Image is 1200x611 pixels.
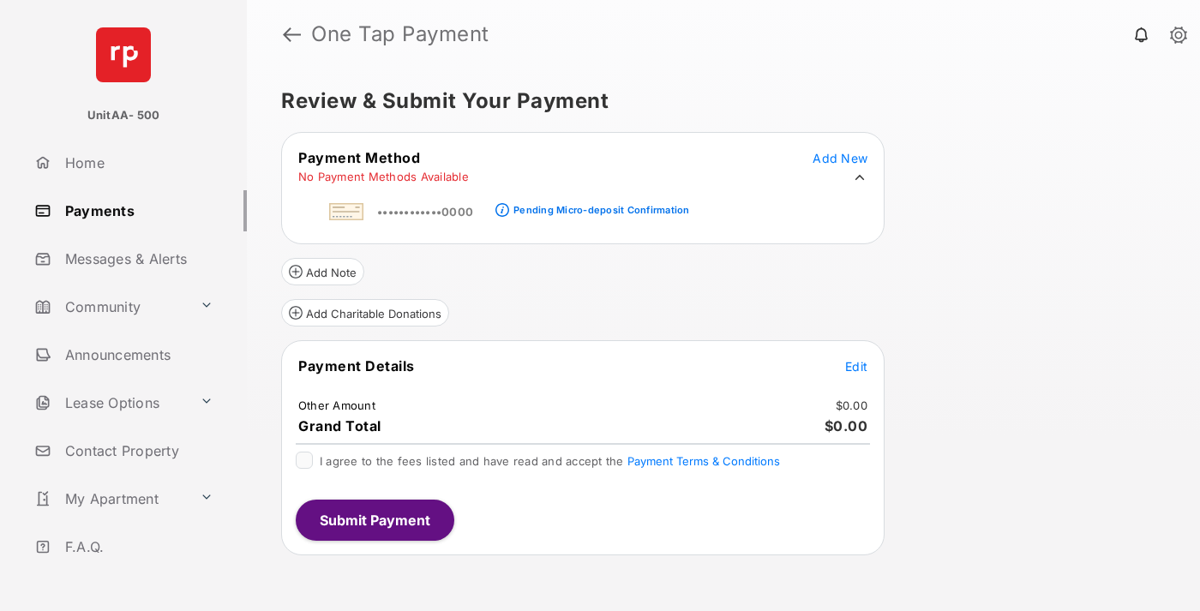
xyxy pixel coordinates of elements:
span: $0.00 [825,417,868,434]
button: Add Note [281,258,364,285]
button: Submit Payment [296,500,454,541]
span: ••••••••••••0000 [377,205,473,219]
span: Edit [845,359,867,374]
button: Add Charitable Donations [281,299,449,326]
h5: Review & Submit Your Payment [281,91,1152,111]
span: Grand Total [298,417,381,434]
span: I agree to the fees listed and have read and accept the [320,454,780,468]
span: Add New [813,151,867,165]
a: Messages & Alerts [27,238,247,279]
td: No Payment Methods Available [297,169,470,184]
div: Pending Micro-deposit Confirmation [513,204,689,216]
td: Other Amount [297,398,376,413]
a: Home [27,142,247,183]
span: Payment Details [298,357,415,374]
a: Contact Property [27,430,247,471]
a: Community [27,286,193,327]
a: My Apartment [27,478,193,519]
span: Payment Method [298,149,420,166]
img: svg+xml;base64,PHN2ZyB4bWxucz0iaHR0cDovL3d3dy53My5vcmcvMjAwMC9zdmciIHdpZHRoPSI2NCIgaGVpZ2h0PSI2NC... [96,27,151,82]
p: UnitAA- 500 [87,107,160,124]
button: Edit [845,357,867,374]
a: Announcements [27,334,247,375]
a: Lease Options [27,382,193,423]
button: Add New [813,149,867,166]
a: Payments [27,190,247,231]
a: Pending Micro-deposit Confirmation [509,190,689,219]
strong: One Tap Payment [311,24,489,45]
button: I agree to the fees listed and have read and accept the [627,454,780,468]
td: $0.00 [835,398,868,413]
a: F.A.Q. [27,526,247,567]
